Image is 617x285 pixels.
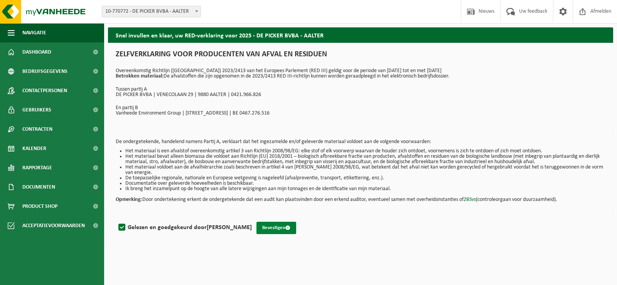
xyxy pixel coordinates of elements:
p: DE PICKER BVBA | VENECOLAAN 29 | 9880 AALTER | 0421.966.826 [116,92,605,98]
h2: Snel invullen en klaar, uw RED-verklaring voor 2025 - DE PICKER BVBA - AALTER [108,27,613,42]
p: Vanheede Environment Group | [STREET_ADDRESS] | BE 0467.276.516 [116,111,605,116]
p: Door ondertekening erkent de ondergetekende dat een audit kan plaatsvinden door een erkend audito... [116,192,605,202]
span: Bedrijfsgegevens [22,62,67,81]
label: Gelezen en goedgekeurd door [117,222,252,233]
span: Gebruikers [22,100,51,120]
p: Tussen partij A [116,87,605,92]
p: Overeenkomstig Richtlijn ([GEOGRAPHIC_DATA]) 2023/2413 van het Europees Parlement (RED III) geldi... [116,68,605,79]
li: Het materiaal voldoet aan de afvalhiërarchie zoals beschreven in artikel 4 van [PERSON_NAME] 2008... [125,165,605,175]
span: 10-770772 - DE PICKER BVBA - AALTER [102,6,201,17]
p: En partij B [116,105,605,111]
li: Documentatie over geleverde hoeveelheden is beschikbaar. [125,181,605,186]
span: Kalender [22,139,46,158]
span: Contracten [22,120,52,139]
span: Documenten [22,177,55,197]
span: Contactpersonen [22,81,67,100]
button: Bevestigen [256,222,296,234]
li: Het materiaal bevat alleen biomassa die voldoet aan Richtlijn (EU) 2018/2001 – biologisch afbreek... [125,154,605,165]
span: Acceptatievoorwaarden [22,216,85,235]
span: Product Shop [22,197,57,216]
span: Dashboard [22,42,51,62]
span: Rapportage [22,158,52,177]
span: Navigatie [22,23,46,42]
strong: Betrokken materiaal: [116,73,164,79]
a: 2BSvs [464,197,476,202]
p: De ondergetekende, handelend namens Partij A, verklaart dat het ingezamelde en/of geleverde mater... [116,139,605,145]
h1: ZELFVERKLARING VOOR PRODUCENTEN VAN AFVAL EN RESIDUEN [116,51,605,62]
li: Ik breng het inzamelpunt op de hoogte van alle latere wijzigingen aan mijn tonnages en de identif... [125,186,605,192]
li: Het materiaal is een afvalstof overeenkomstig artikel 3 van Richtlijn 2008/98/EG: elke stof of el... [125,148,605,154]
li: De toepasselijke regionale, nationale en Europese wetgeving is nageleefd (afvalpreventie, transpo... [125,175,605,181]
strong: Opmerking: [116,197,142,202]
strong: [PERSON_NAME] [207,224,252,231]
